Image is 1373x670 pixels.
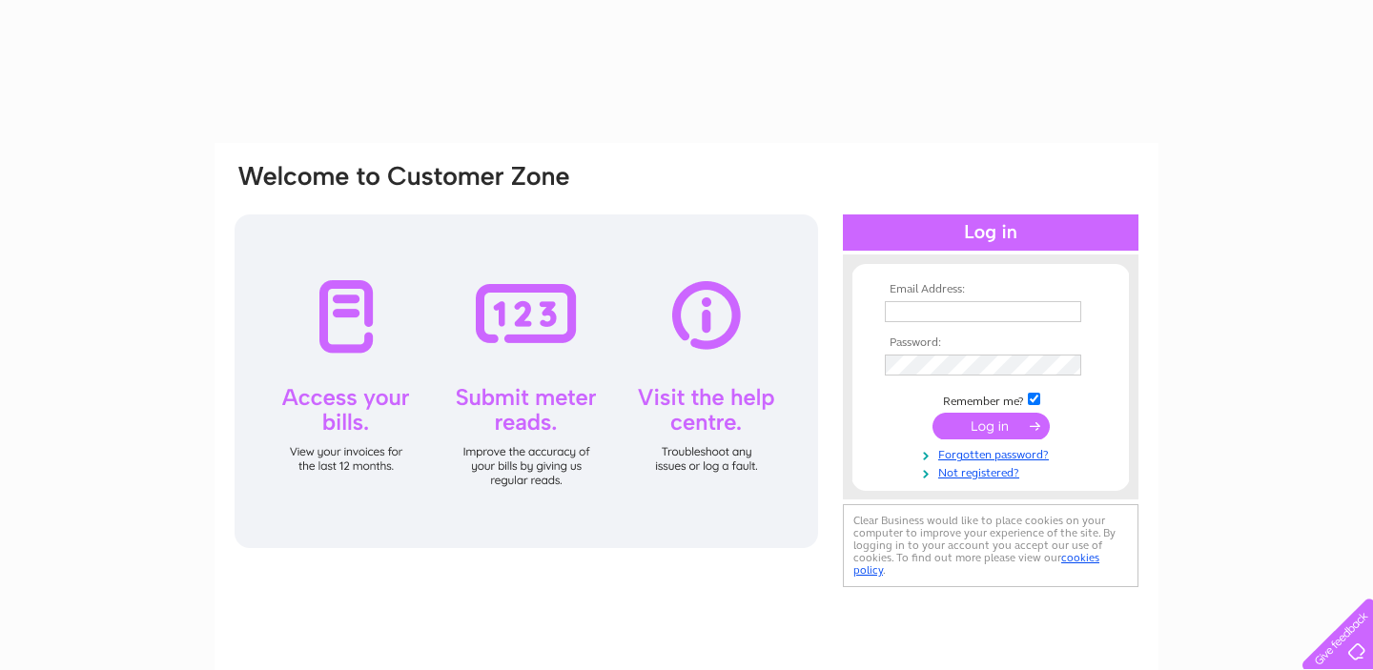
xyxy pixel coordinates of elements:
input: Submit [932,413,1050,439]
a: cookies policy [853,551,1099,577]
div: Clear Business would like to place cookies on your computer to improve your experience of the sit... [843,504,1138,587]
td: Remember me? [880,390,1101,409]
a: Not registered? [885,462,1101,480]
th: Email Address: [880,283,1101,296]
th: Password: [880,336,1101,350]
a: Forgotten password? [885,444,1101,462]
